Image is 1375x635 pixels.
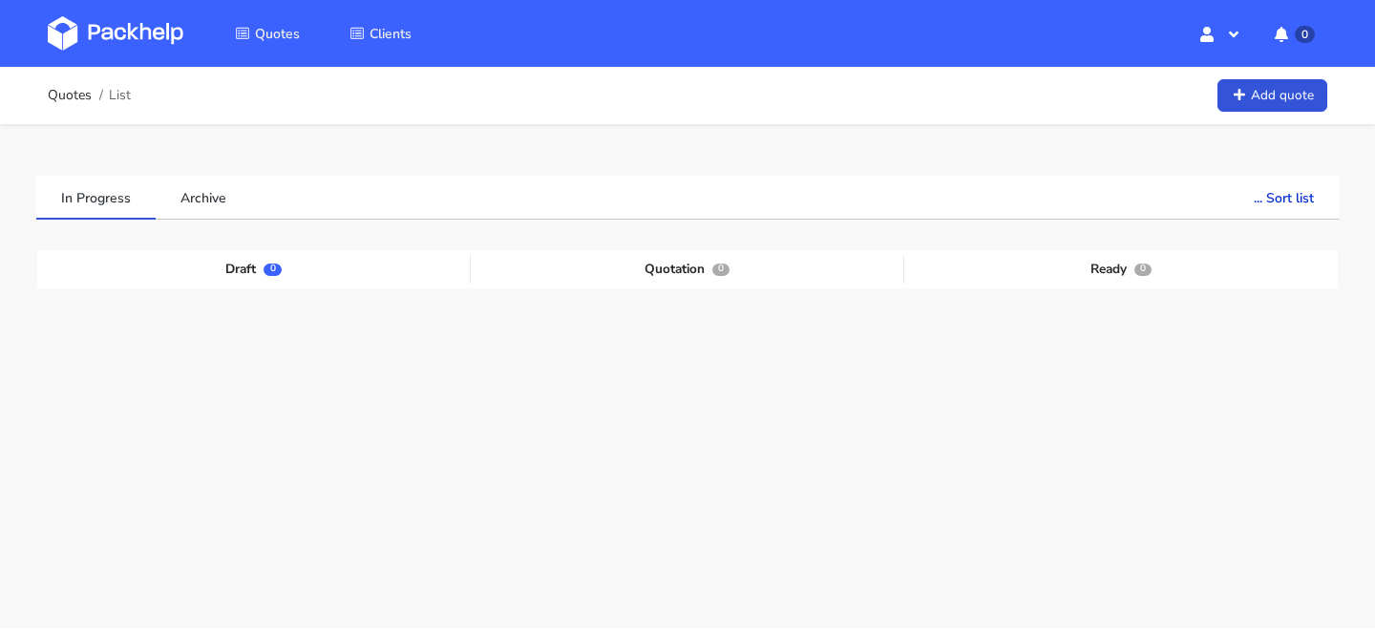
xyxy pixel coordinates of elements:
[264,264,281,276] span: 0
[37,255,471,284] div: Draft
[370,25,412,43] span: Clients
[36,176,156,218] a: In Progress
[1259,16,1327,51] button: 0
[48,88,92,103] a: Quotes
[109,88,131,103] span: List
[712,264,730,276] span: 0
[471,255,904,284] div: Quotation
[904,255,1338,284] div: Ready
[1134,264,1152,276] span: 0
[255,25,300,43] span: Quotes
[212,16,323,51] a: Quotes
[156,176,251,218] a: Archive
[1295,26,1315,43] span: 0
[327,16,434,51] a: Clients
[1217,79,1327,113] a: Add quote
[48,16,183,51] img: Dashboard
[48,76,131,115] nav: breadcrumb
[1229,176,1339,218] button: ... Sort list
